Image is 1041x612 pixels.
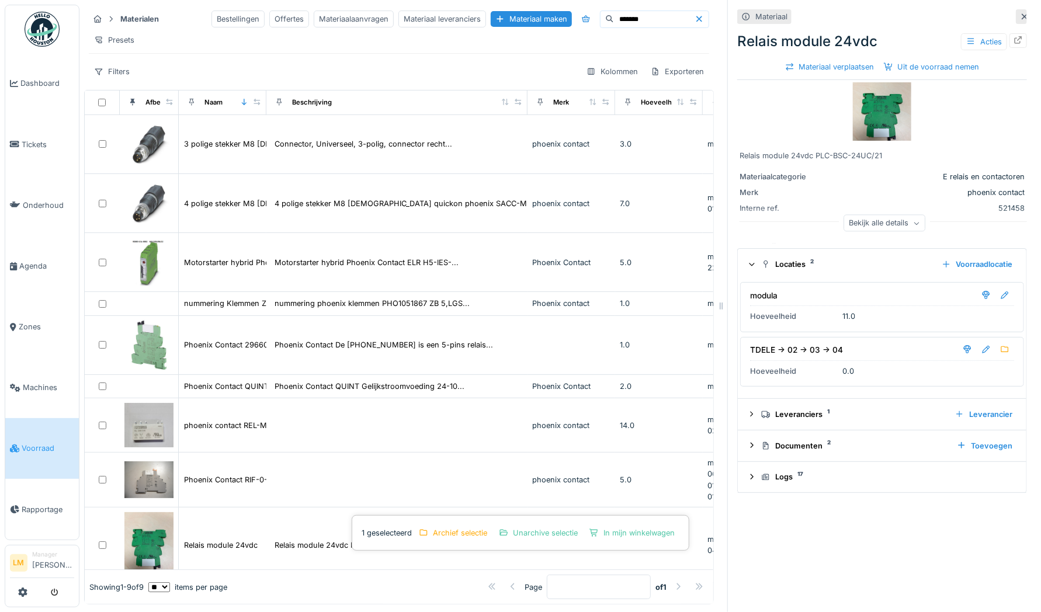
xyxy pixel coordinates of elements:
[740,203,827,214] div: Interne ref.
[292,98,332,107] div: Beschrijving
[879,59,984,75] div: Uit de voorraad nemen
[275,339,493,350] div: Phoenix Contact De [PHONE_NUMBER] is een 5-pins relais...
[124,512,173,578] img: Relais module 24vdc
[275,381,464,392] div: Phoenix Contact QUINT Gelijkstroomvoeding 24-10...
[275,138,452,149] div: Connector, Universeel, 3-polig, connector recht...
[532,474,610,485] div: phoenix contact
[22,139,74,150] span: Tickets
[842,311,855,322] div: 11.0
[761,259,932,270] div: Locaties
[32,550,74,575] li: [PERSON_NAME]
[707,252,750,261] span: modula: 5.0
[750,311,838,322] div: Hoeveelheid
[707,481,731,490] span: 01: 0.0
[124,238,173,287] img: Motorstarter hybrid Phoenix Contact ELR H5-IES-SC-24DC
[707,340,748,349] span: modula: 1.0
[750,344,843,356] div: TDELE -> 02 -> 03 -> 04
[494,525,582,541] div: Unarchive selectie
[742,404,1022,425] summary: Leveranciers1Leverancier
[620,339,698,350] div: 1.0
[184,381,410,392] div: Phoenix Contact QUINT Gelijkstroomvoeding 24-10A -2866763
[145,98,181,107] div: Afbeelding
[707,535,751,544] span: modula: 11.0
[842,366,854,377] div: 0.0
[742,467,1022,488] summary: Logs17
[780,59,879,75] div: Materiaal verplaatsen
[750,290,778,301] div: modula
[275,198,534,209] div: 4 polige stekker M8 [DEMOGRAPHIC_DATA] quickon phoenix SACC-M...
[620,138,698,149] div: 3.0
[22,504,74,515] span: Rapportage
[184,138,511,149] div: 3 polige stekker M8 [DEMOGRAPHIC_DATA] quickon PHOENIX SACC-M 8MS-3QO-0,25-M
[761,471,1012,482] div: Logs
[89,581,144,592] div: Showing 1 - 9 of 9
[532,138,610,149] div: phoenix contact
[707,470,733,478] span: 06: 0.0
[620,257,698,268] div: 5.0
[23,200,74,211] span: Onderhoud
[491,11,572,27] div: Materiaal maken
[585,525,679,541] div: In mijn winkelwagen
[655,581,667,592] strong: of 1
[641,98,682,107] div: Hoeveelheid
[124,403,173,447] img: phoenix contact REL-MR- 24DC/21 - steekrelais 24vDC
[314,11,394,27] div: Materiaalaanvragen
[620,474,698,485] div: 5.0
[620,420,698,431] div: 14.0
[10,554,27,572] li: LM
[950,406,1017,422] div: Leverancier
[707,426,733,435] span: 02: 0.0
[952,438,1017,454] div: Toevoegen
[398,11,486,27] div: Materiaal leveranciers
[707,382,750,391] span: modula: 2.0
[620,298,698,309] div: 1.0
[844,215,925,232] div: Bekijk alle details
[761,409,946,420] div: Leveranciers
[5,175,79,235] a: Onderhoud
[707,492,731,501] span: 01: 0.0
[532,198,610,209] div: phoenix contact
[750,366,838,377] div: Hoeveelheid
[5,297,79,357] a: Zones
[275,257,459,268] div: Motorstarter hybrid Phoenix Contact ELR H5-IES-...
[124,461,173,498] img: Phoenix Contact RIF-0-RPT-12DC Relais 12 vdc
[184,339,386,350] div: Phoenix Contact 2966016 RELAISVOET 5PINS SCHROEF
[707,299,748,308] span: modula: 1.0
[116,13,164,25] strong: Materialen
[124,321,173,370] img: Phoenix Contact 2966016 RELAISVOET 5PINS SCHROEF
[20,78,74,89] span: Dashboard
[184,540,258,551] div: Relais module 24vdc
[5,114,79,175] a: Tickets
[740,150,1025,161] div: Relais module 24vdc PLC-BSC-24UC/21
[707,546,733,555] span: 04: 0.0
[707,458,750,467] span: modula: 5.0
[532,257,610,268] div: Phoenix Contact
[275,540,417,551] div: Relais module 24vdc PLC-BSC-24UC/21
[19,321,74,332] span: Zones
[740,187,827,198] div: Merk
[5,53,79,114] a: Dashboard
[532,420,610,431] div: phoenix contact
[204,98,223,107] div: Naam
[620,198,698,209] div: 7.0
[832,171,1025,182] div: E relais en contactoren
[10,550,74,578] a: LM Manager[PERSON_NAME]
[124,179,173,228] img: 4 polige stekker M8 male quickon phoenix SACC-M 8MS-4QO-0,5-M
[184,298,341,309] div: nummering Klemmen ZB 5,LGS(1-100/verp.)
[761,440,948,451] div: Documenten
[269,11,309,27] div: Offertes
[148,581,227,592] div: items per page
[707,204,731,213] span: 01: 0.0
[184,257,394,268] div: Motorstarter hybrid Phoenix Contact ELR H5-IES-SC-24DC
[5,357,79,418] a: Machines
[19,260,74,272] span: Agenda
[737,31,1027,52] div: Relais module 24vdc
[275,298,470,309] div: nummering phoenix klemmen PHO1051867 ZB 5,LGS...
[5,479,79,540] a: Rapportage
[184,420,380,431] div: phoenix contact REL-MR- 24DC/21 - steekrelais 24vDC
[211,11,265,27] div: Bestellingen
[184,198,501,209] div: 4 polige stekker M8 [DEMOGRAPHIC_DATA] quickon phoenix SACC-M 8MS-4QO-0,5-M
[853,82,911,141] img: Relais module 24vdc
[532,298,610,309] div: Phoenix contact
[32,550,74,559] div: Manager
